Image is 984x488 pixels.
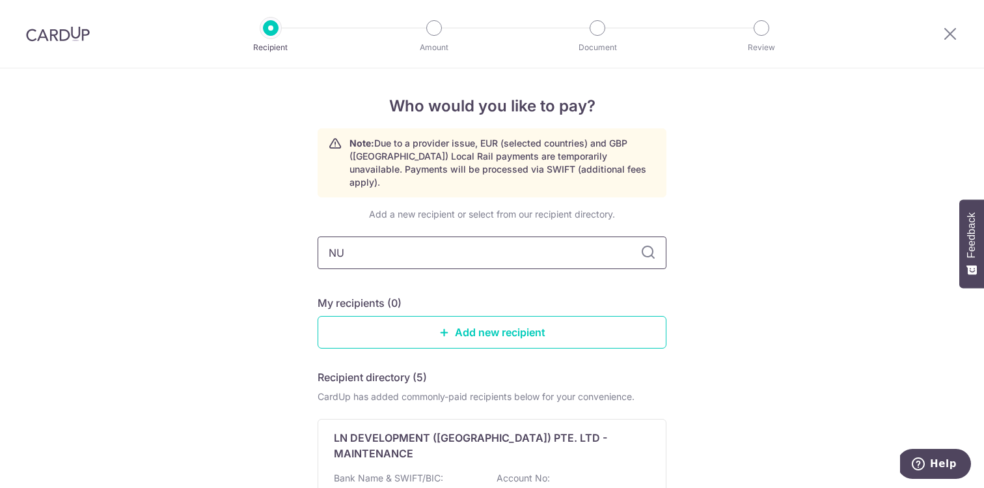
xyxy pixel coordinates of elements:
[318,369,427,385] h5: Recipient directory (5)
[318,316,666,349] a: Add new recipient
[318,295,402,311] h5: My recipients (0)
[26,26,90,42] img: CardUp
[318,237,666,269] input: Search for any recipient here
[318,94,666,118] h4: Who would you like to pay?
[549,41,646,54] p: Document
[497,472,550,485] p: Account No:
[334,430,635,461] p: LN DEVELOPMENT ([GEOGRAPHIC_DATA]) PTE. LTD - MAINTENANCE
[713,41,810,54] p: Review
[223,41,319,54] p: Recipient
[900,449,971,481] iframe: Opens a widget where you can find more information
[334,472,443,485] p: Bank Name & SWIFT/BIC:
[959,199,984,288] button: Feedback - Show survey
[966,212,977,258] span: Feedback
[386,41,482,54] p: Amount
[318,390,666,403] div: CardUp has added commonly-paid recipients below for your convenience.
[349,137,655,189] p: Due to a provider issue, EUR (selected countries) and GBP ([GEOGRAPHIC_DATA]) Local Rail payments...
[349,137,374,149] strong: Note:
[318,208,666,221] div: Add a new recipient or select from our recipient directory.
